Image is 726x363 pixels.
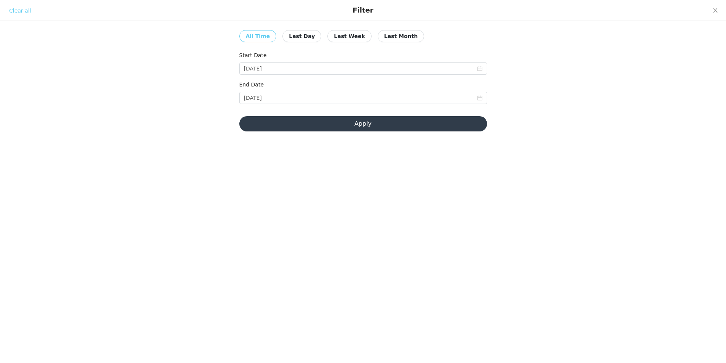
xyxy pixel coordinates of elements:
button: Last Day [282,30,321,42]
button: Last Month [378,30,424,42]
label: Start Date [239,52,267,58]
button: Apply [239,116,487,131]
i: icon: close [712,7,718,13]
button: All Time [239,30,277,42]
div: Filter [353,6,373,14]
i: icon: calendar [477,95,482,101]
div: Clear all [9,7,31,15]
i: icon: calendar [477,66,482,71]
button: Last Week [327,30,372,42]
label: End Date [239,82,264,88]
